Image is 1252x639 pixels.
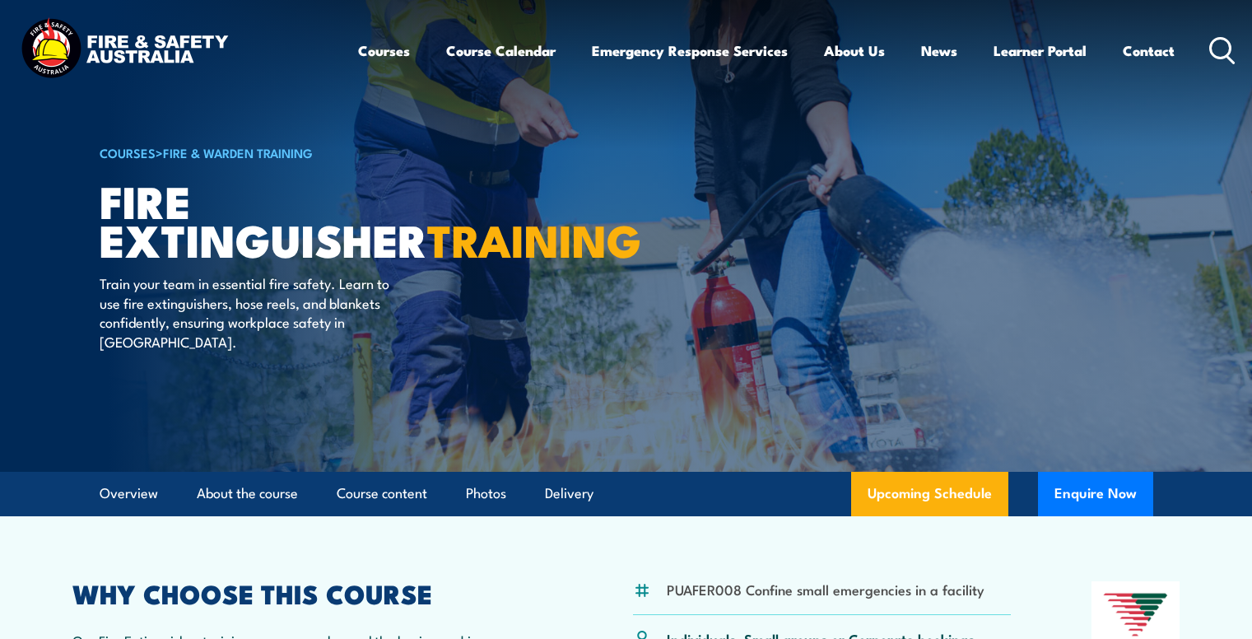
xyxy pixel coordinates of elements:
[545,472,593,515] a: Delivery
[337,472,427,515] a: Course content
[358,29,410,72] a: Courses
[1123,29,1175,72] a: Contact
[851,472,1008,516] a: Upcoming Schedule
[466,472,506,515] a: Photos
[72,581,553,604] h2: WHY CHOOSE THIS COURSE
[100,142,506,162] h6: >
[1038,472,1153,516] button: Enquire Now
[100,273,400,351] p: Train your team in essential fire safety. Learn to use fire extinguishers, hose reels, and blanke...
[921,29,957,72] a: News
[446,29,556,72] a: Course Calendar
[824,29,885,72] a: About Us
[197,472,298,515] a: About the course
[592,29,788,72] a: Emergency Response Services
[100,181,506,258] h1: Fire Extinguisher
[163,143,313,161] a: Fire & Warden Training
[100,143,156,161] a: COURSES
[427,204,641,273] strong: TRAINING
[994,29,1087,72] a: Learner Portal
[100,472,158,515] a: Overview
[667,580,984,599] li: PUAFER008 Confine small emergencies in a facility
